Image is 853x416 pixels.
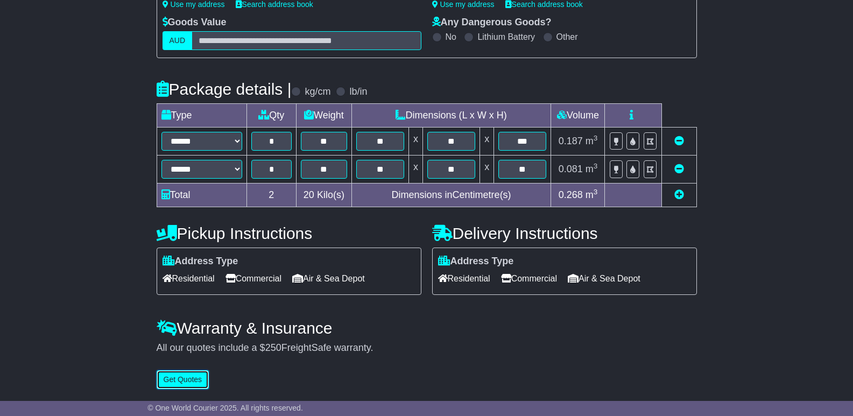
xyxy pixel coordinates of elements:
td: x [480,156,494,184]
td: Volume [551,104,605,128]
td: Total [157,184,246,207]
sup: 3 [594,134,598,142]
a: Remove this item [674,136,684,146]
div: All our quotes include a $ FreightSafe warranty. [157,342,697,354]
td: x [480,128,494,156]
span: 20 [304,189,314,200]
span: Commercial [501,270,557,287]
td: Kilo(s) [297,184,352,207]
label: AUD [163,31,193,50]
td: 2 [246,184,297,207]
h4: Package details | [157,80,292,98]
td: Dimensions in Centimetre(s) [351,184,551,207]
button: Get Quotes [157,370,209,389]
label: Address Type [438,256,514,267]
h4: Delivery Instructions [432,224,697,242]
span: 0.081 [559,164,583,174]
td: x [408,128,422,156]
sup: 3 [594,162,598,170]
sup: 3 [594,188,598,196]
span: 0.187 [559,136,583,146]
a: Add new item [674,189,684,200]
span: m [586,136,598,146]
h4: Warranty & Insurance [157,319,697,337]
span: Air & Sea Depot [568,270,640,287]
span: m [586,189,598,200]
span: Air & Sea Depot [292,270,365,287]
label: lb/in [349,86,367,98]
span: 0.268 [559,189,583,200]
label: Lithium Battery [477,32,535,42]
span: Residential [438,270,490,287]
label: Goods Value [163,17,227,29]
span: 250 [265,342,281,353]
td: Weight [297,104,352,128]
td: x [408,156,422,184]
label: kg/cm [305,86,330,98]
td: Type [157,104,246,128]
label: No [446,32,456,42]
span: © One World Courier 2025. All rights reserved. [147,404,303,412]
h4: Pickup Instructions [157,224,421,242]
a: Remove this item [674,164,684,174]
label: Other [556,32,578,42]
span: Residential [163,270,215,287]
span: Commercial [225,270,281,287]
span: m [586,164,598,174]
td: Dimensions (L x W x H) [351,104,551,128]
label: Address Type [163,256,238,267]
td: Qty [246,104,297,128]
label: Any Dangerous Goods? [432,17,552,29]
